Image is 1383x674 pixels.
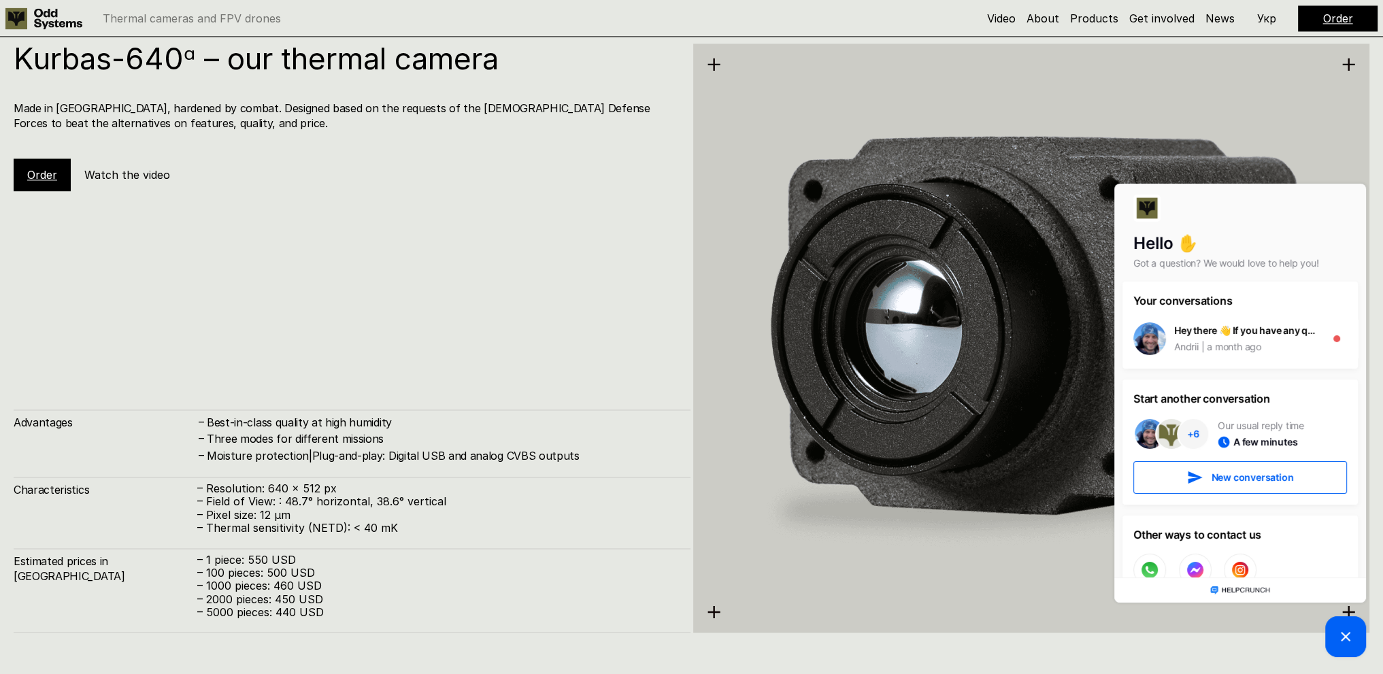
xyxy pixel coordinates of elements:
a: Order [27,168,57,182]
p: – Resolution: 640 x 512 px [197,482,677,495]
a: Order [1323,12,1353,25]
h1: Kurbas-640ᵅ – our thermal camera [14,44,677,73]
p: – Pixel size: 12 µm [197,509,677,522]
p: – 2000 pieces: 450 USD [197,593,677,606]
h4: Best-in-class quality at high humidity [207,415,677,430]
h4: Made in [GEOGRAPHIC_DATA], hardened by combat. Designed based on the requests of the [DEMOGRAPHIC... [14,101,677,131]
h4: Estimated prices in [GEOGRAPHIC_DATA] [14,554,197,584]
p: – 5000 pieces: 440 USD [197,606,677,619]
p: – 1 piece: 550 USD [197,554,677,567]
p: Укр [1257,13,1276,24]
a: Video [987,12,1016,25]
a: About [1027,12,1059,25]
iframe: HelpCrunch [1111,180,1369,660]
p: Thermal cameras and FPV drones [103,13,281,24]
a: Products [1070,12,1118,25]
h4: Three modes for different missions [207,431,677,446]
h4: – [199,431,204,445]
h4: – [199,448,204,462]
h4: – [199,414,204,429]
a: News [1205,12,1235,25]
p: – Field of View: : 48.7° horizontal, 38.6° vertical [197,495,677,508]
p: – 100 pieces: 500 USD [197,567,677,579]
h4: Advantages [14,415,197,430]
p: – Thermal sensitivity (NETD): < 40 mK [197,522,677,535]
p: – 1000 pieces: 460 USD [197,579,677,592]
h5: Watch the video [84,167,170,182]
a: Get involved [1129,12,1195,25]
h4: Characteristics [14,482,197,497]
h4: Moisture protection|Plug-and-play: Digital USB and analog CVBS outputs [207,448,677,463]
